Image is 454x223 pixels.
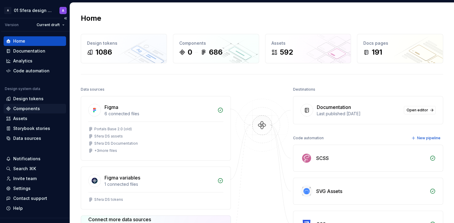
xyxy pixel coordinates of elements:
[179,40,253,46] div: Components
[5,23,19,27] div: Version
[1,4,68,17] button: A01 Sfera design systemA
[95,47,112,57] div: 1086
[13,185,31,191] div: Settings
[4,56,66,66] a: Analytics
[104,181,214,187] div: 1 connected files
[4,134,66,143] a: Data sources
[34,21,67,29] button: Current draft
[13,38,25,44] div: Home
[265,34,351,63] a: Assets592
[5,86,40,91] div: Design system data
[188,47,192,57] div: 0
[4,203,66,213] button: Help
[4,174,66,183] a: Invite team
[4,124,66,133] a: Storybook stories
[363,40,437,46] div: Docs pages
[37,23,60,27] span: Current draft
[13,156,41,162] div: Notifications
[372,47,382,57] div: 191
[4,94,66,104] a: Design tokens
[13,48,45,54] div: Documentation
[81,167,231,209] a: Figma variables1 connected filesSfera DS tokens
[14,8,52,14] div: 01 Sfera design system
[4,154,66,164] button: Notifications
[13,106,40,112] div: Components
[104,104,118,111] div: Figma
[94,127,132,131] div: Portals Base 2.0 (old)
[13,96,44,102] div: Design tokens
[94,148,117,153] div: + 3 more files
[13,116,27,122] div: Assets
[317,104,351,111] div: Documentation
[62,8,64,13] div: A
[316,155,329,162] div: SCSS
[81,85,104,94] div: Data sources
[13,135,41,141] div: Data sources
[316,188,342,195] div: SVG Assets
[410,134,443,142] button: New pipeline
[104,174,140,181] div: Figma variables
[209,47,222,57] div: 686
[4,7,11,14] div: A
[61,14,70,23] button: Collapse sidebar
[4,114,66,123] a: Assets
[13,195,47,201] div: Contact support
[4,104,66,113] a: Components
[293,85,315,94] div: Destinations
[4,46,66,56] a: Documentation
[87,40,161,46] div: Design tokens
[81,14,101,23] h2: Home
[173,34,259,63] a: Components0686
[94,134,123,139] div: Sfera DS assets
[4,36,66,46] a: Home
[4,164,66,173] button: Search ⌘K
[404,106,436,114] a: Open editor
[4,194,66,203] button: Contact support
[13,176,37,182] div: Invite team
[81,96,231,161] a: Figma6 connected filesPortals Base 2.0 (old)Sfera DS assetsSfera DS Documentation+3more files
[13,58,32,64] div: Analytics
[317,111,400,117] div: Last published [DATE]
[4,184,66,193] a: Settings
[13,125,50,131] div: Storybook stories
[271,40,345,46] div: Assets
[13,166,36,172] div: Search ⌘K
[293,134,324,142] div: Code automation
[357,34,443,63] a: Docs pages191
[417,136,440,140] span: New pipeline
[94,197,123,202] div: Sfera DS tokens
[94,141,138,146] div: Sfera DS Documentation
[13,205,23,211] div: Help
[13,68,50,74] div: Code automation
[407,108,428,113] span: Open editor
[4,66,66,76] a: Code automation
[88,216,173,223] div: Connect more data sources
[280,47,293,57] div: 592
[104,111,214,117] div: 6 connected files
[81,34,167,63] a: Design tokens1086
